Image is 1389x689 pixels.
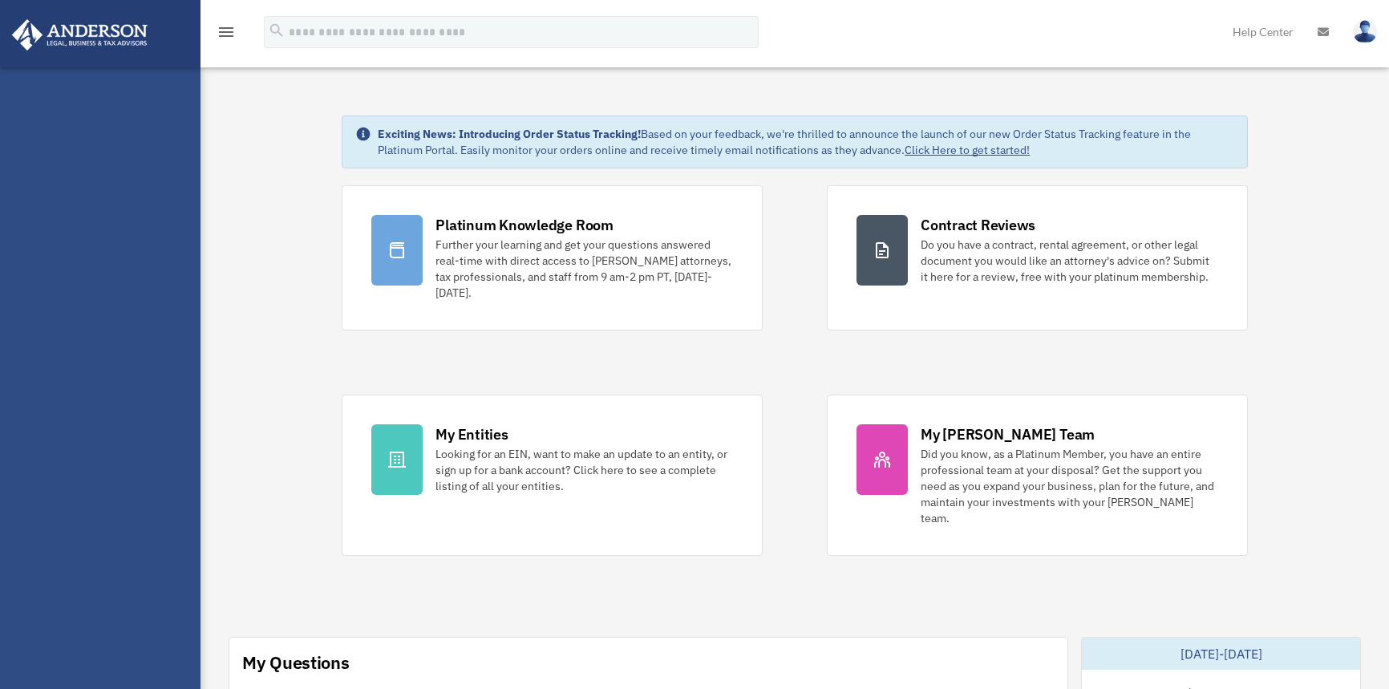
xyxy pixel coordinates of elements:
div: Do you have a contract, rental agreement, or other legal document you would like an attorney's ad... [921,237,1218,285]
a: menu [217,28,236,42]
div: Looking for an EIN, want to make an update to an entity, or sign up for a bank account? Click her... [435,446,733,494]
a: Contract Reviews Do you have a contract, rental agreement, or other legal document you would like... [827,185,1248,330]
a: My Entities Looking for an EIN, want to make an update to an entity, or sign up for a bank accoun... [342,395,763,556]
a: My [PERSON_NAME] Team Did you know, as a Platinum Member, you have an entire professional team at... [827,395,1248,556]
div: My Questions [242,650,350,675]
a: Platinum Knowledge Room Further your learning and get your questions answered real-time with dire... [342,185,763,330]
div: Based on your feedback, we're thrilled to announce the launch of our new Order Status Tracking fe... [378,126,1234,158]
div: My [PERSON_NAME] Team [921,424,1095,444]
div: Platinum Knowledge Room [435,215,614,235]
a: Click Here to get started! [905,143,1030,157]
div: Did you know, as a Platinum Member, you have an entire professional team at your disposal? Get th... [921,446,1218,526]
div: [DATE]-[DATE] [1082,638,1360,670]
i: menu [217,22,236,42]
img: User Pic [1353,20,1377,43]
div: Contract Reviews [921,215,1035,235]
div: My Entities [435,424,508,444]
i: search [268,22,285,39]
div: Further your learning and get your questions answered real-time with direct access to [PERSON_NAM... [435,237,733,301]
img: Anderson Advisors Platinum Portal [7,19,152,51]
strong: Exciting News: Introducing Order Status Tracking! [378,127,641,141]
